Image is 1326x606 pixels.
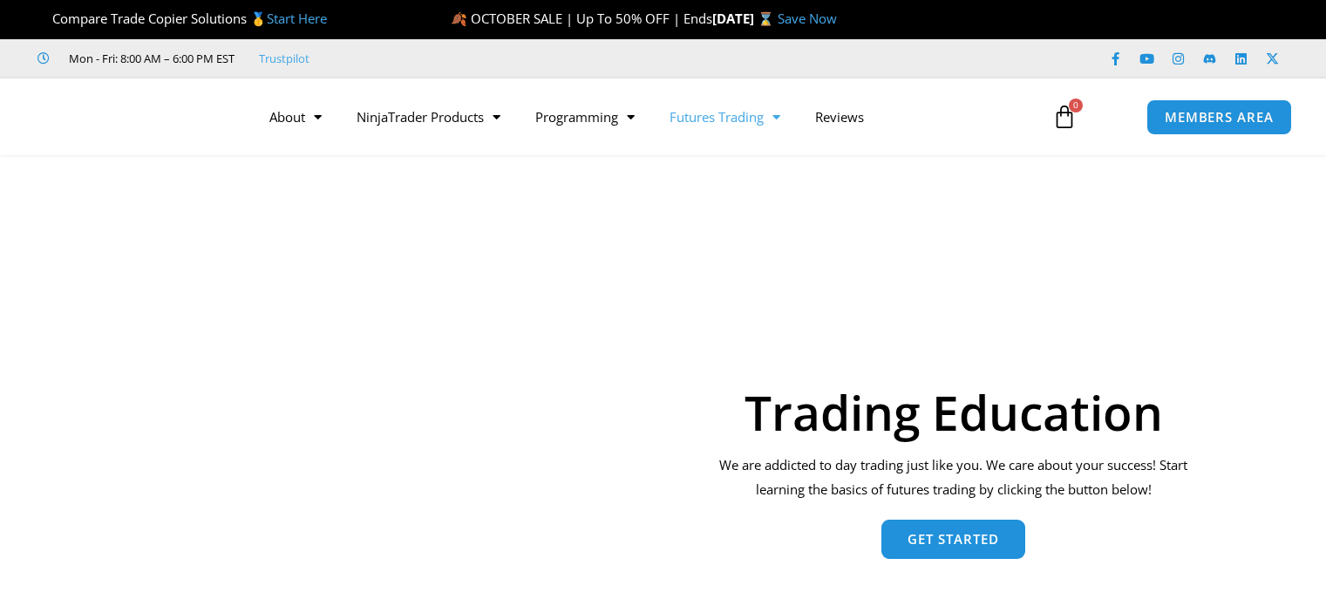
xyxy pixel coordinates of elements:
[778,10,837,27] a: Save Now
[65,48,235,69] span: Mon - Fri: 8:00 AM – 6:00 PM EST
[259,48,309,69] a: Trustpilot
[252,97,339,137] a: About
[267,10,327,27] a: Start Here
[908,533,999,546] span: Get Started
[1026,92,1103,142] a: 0
[252,97,1035,137] nav: Menu
[708,388,1199,436] h1: Trading Education
[339,97,518,137] a: NinjaTrader Products
[451,10,712,27] span: 🍂 OCTOBER SALE | Up To 50% OFF | Ends
[1146,99,1292,135] a: MEMBERS AREA
[518,97,652,137] a: Programming
[652,97,798,137] a: Futures Trading
[37,10,327,27] span: Compare Trade Copier Solutions 🥇
[712,10,778,27] strong: [DATE] ⌛
[37,85,225,148] img: LogoAI | Affordable Indicators – NinjaTrader
[798,97,881,137] a: Reviews
[708,453,1199,502] p: We are addicted to day trading just like you. We care about your success! Start learning the basi...
[1165,111,1274,124] span: MEMBERS AREA
[881,520,1025,559] a: Get Started
[38,12,51,25] img: 🏆
[1069,99,1083,112] span: 0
